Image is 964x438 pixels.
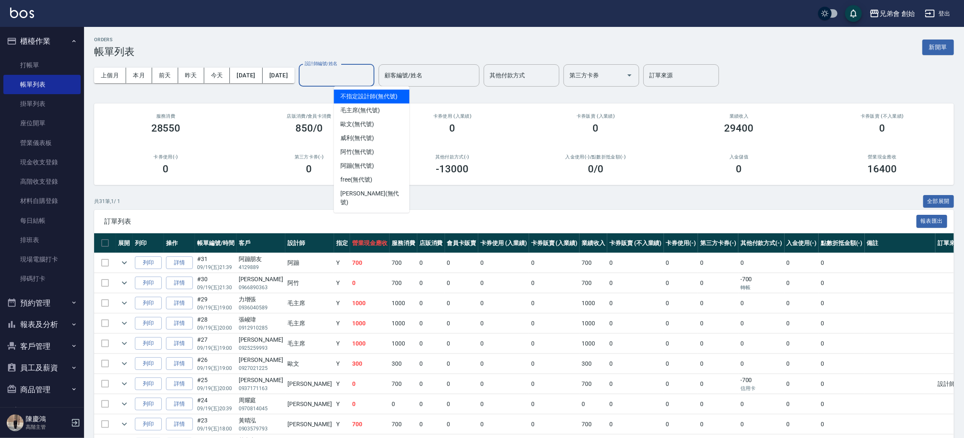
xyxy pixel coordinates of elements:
[785,253,819,273] td: 0
[334,374,350,394] td: Y
[698,394,738,414] td: 0
[350,354,390,374] td: 300
[166,317,193,330] a: 詳情
[285,414,334,434] td: [PERSON_NAME]
[445,253,479,273] td: 0
[478,414,529,434] td: 0
[3,314,81,335] button: 報表及分析
[3,153,81,172] a: 現金收支登錄
[579,374,607,394] td: 700
[340,148,374,156] span: 阿竹 (無代號)
[478,273,529,293] td: 0
[239,425,283,433] p: 0903579793
[579,354,607,374] td: 300
[118,256,131,269] button: expand row
[285,334,334,354] td: 毛主席
[350,394,390,414] td: 0
[607,414,664,434] td: 0
[239,396,283,405] div: 周耀庭
[736,163,742,175] h3: 0
[239,416,283,425] div: 黃晴泓
[478,334,529,354] td: 0
[607,354,664,374] td: 0
[390,314,417,333] td: 1000
[350,314,390,333] td: 1000
[126,68,152,83] button: 本月
[478,354,529,374] td: 0
[239,405,283,412] p: 0970814045
[445,314,479,333] td: 0
[417,253,445,273] td: 0
[197,344,234,352] p: 09/19 (五) 19:00
[698,334,738,354] td: 0
[3,379,81,401] button: 商品管理
[10,8,34,18] img: Logo
[3,94,81,113] a: 掛單列表
[579,394,607,414] td: 0
[195,233,237,253] th: 帳單編號/時間
[135,277,162,290] button: 列印
[26,415,68,423] h5: 陳慶鴻
[478,233,529,253] th: 卡券使用 (入業績)
[785,314,819,333] td: 0
[334,354,350,374] td: Y
[819,253,865,273] td: 0
[94,37,134,42] h2: ORDERS
[677,113,801,119] h2: 業績收入
[821,113,944,119] h2: 卡券販賣 (不入業績)
[445,233,479,253] th: 會員卡販賣
[239,324,283,332] p: 0912910285
[197,324,234,332] p: 09/19 (五) 20:00
[819,374,865,394] td: 0
[478,314,529,333] td: 0
[197,284,234,291] p: 09/19 (五) 21:30
[118,398,131,410] button: expand row
[3,172,81,191] a: 高階收支登錄
[819,334,865,354] td: 0
[391,113,514,119] h2: 卡券使用 (入業績)
[922,40,954,55] button: 新開單
[478,374,529,394] td: 0
[104,113,227,119] h3: 服務消費
[166,357,193,370] a: 詳情
[664,314,698,333] td: 0
[248,113,371,119] h2: 店販消費 /會員卡消費
[821,154,944,160] h2: 營業現金應收
[340,161,374,170] span: 阿蹦 (無代號)
[350,414,390,434] td: 700
[738,334,785,354] td: 0
[922,43,954,51] a: 新開單
[390,334,417,354] td: 1000
[391,154,514,160] h2: 其他付款方式(-)
[445,334,479,354] td: 0
[334,414,350,434] td: Y
[917,217,948,225] a: 報表匯出
[94,68,126,83] button: 上個月
[135,377,162,391] button: 列印
[104,217,917,226] span: 訂單列表
[738,374,785,394] td: -700
[135,398,162,411] button: 列印
[285,293,334,313] td: 毛主席
[118,418,131,430] button: expand row
[239,376,283,385] div: [PERSON_NAME]
[845,5,862,22] button: save
[135,297,162,310] button: 列印
[478,253,529,273] td: 0
[819,314,865,333] td: 0
[340,92,397,101] span: 不指定設計師 (無代號)
[118,377,131,390] button: expand row
[285,374,334,394] td: [PERSON_NAME]
[3,269,81,288] a: 掃碼打卡
[698,374,738,394] td: 0
[417,374,445,394] td: 0
[390,253,417,273] td: 700
[738,273,785,293] td: -700
[239,304,283,311] p: 0936040589
[529,354,580,374] td: 0
[738,354,785,374] td: 0
[334,394,350,414] td: Y
[785,394,819,414] td: 0
[195,314,237,333] td: #28
[664,374,698,394] td: 0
